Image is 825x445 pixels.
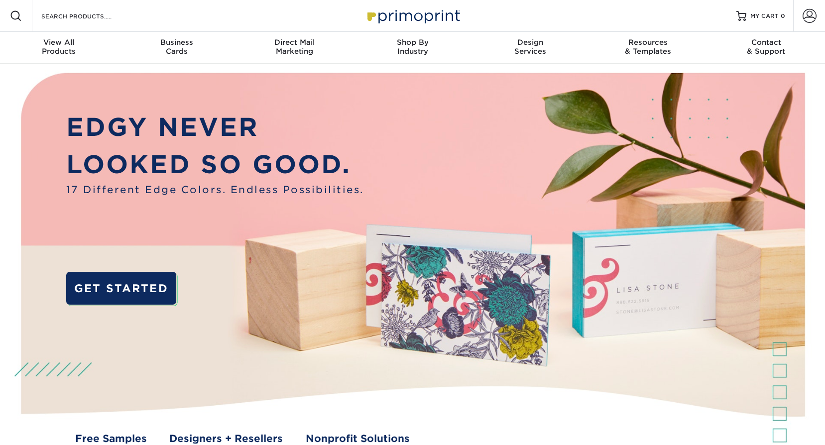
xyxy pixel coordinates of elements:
[471,38,589,47] span: Design
[781,12,785,19] span: 0
[354,38,471,47] span: Shop By
[236,38,354,56] div: Marketing
[66,272,177,304] a: GET STARTED
[707,38,825,47] span: Contact
[118,38,236,47] span: Business
[589,38,707,56] div: & Templates
[66,109,364,146] p: EDGY NEVER
[707,38,825,56] div: & Support
[750,12,779,20] span: MY CART
[354,32,471,64] a: Shop ByIndustry
[236,38,354,47] span: Direct Mail
[236,32,354,64] a: Direct MailMarketing
[707,32,825,64] a: Contact& Support
[66,183,364,198] span: 17 Different Edge Colors. Endless Possibilities.
[363,5,463,26] img: Primoprint
[589,32,707,64] a: Resources& Templates
[354,38,471,56] div: Industry
[118,32,236,64] a: BusinessCards
[66,146,364,183] p: LOOKED SO GOOD.
[471,32,589,64] a: DesignServices
[118,38,236,56] div: Cards
[589,38,707,47] span: Resources
[40,10,137,22] input: SEARCH PRODUCTS.....
[471,38,589,56] div: Services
